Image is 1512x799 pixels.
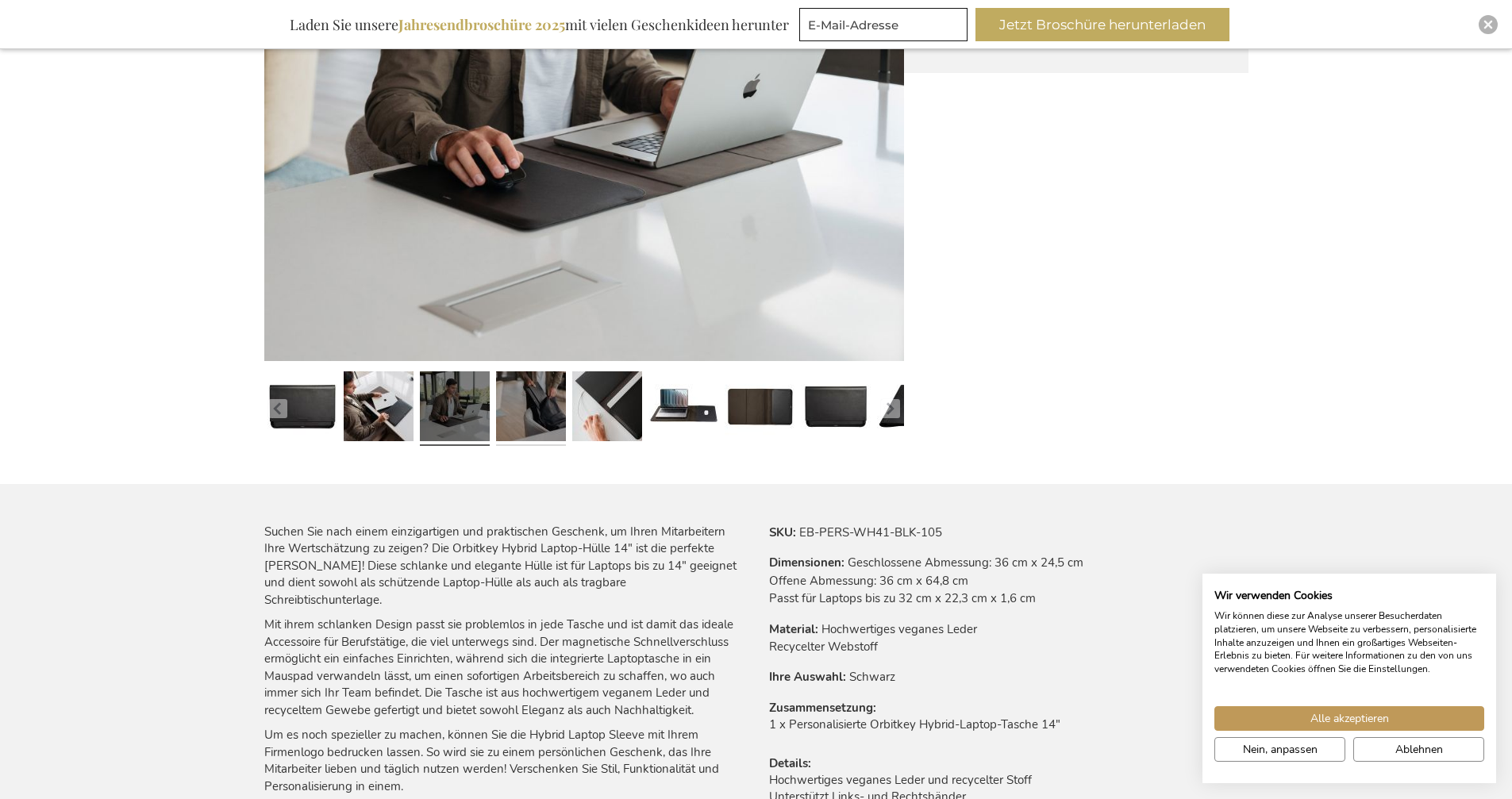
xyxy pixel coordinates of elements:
[1243,741,1318,758] span: Nein, anpassen
[267,365,337,452] a: Personalised Orbitkey Hybrid Laptop Sleeve 14" - Black
[572,365,642,452] a: Personalised Orbitkey Hybrid Laptop Sleeve 14" - Black
[264,617,744,719] p: Mit ihrem schlanken Design passt sie problemlos in jede Tasche und ist damit das ideale Accessoir...
[1214,737,1345,762] button: cookie Einstellungen anpassen
[725,365,794,452] a: Personalised Orbitkey Hybrid Laptop Sleeve 14" - Black
[1479,15,1498,34] div: Close
[648,365,718,452] a: Personalised Orbitkey Hybrid Laptop Sleeve 14" - Black
[799,8,968,41] input: E-Mail-Adresse
[420,365,490,452] a: Personalised Orbitkey Hybrid Laptop Sleeve 14" - Black
[344,365,414,452] a: Personalised Orbitkey Hybrid Laptop Sleeve 14" - Black
[1214,589,1484,603] h2: Wir verwenden Cookies
[1310,710,1389,727] span: Alle akzeptieren
[1214,706,1484,731] button: Akzeptieren Sie alle cookies
[496,365,566,452] a: Personalised Orbitkey Hybrid Laptop Sleeve 14" - Black
[769,716,1083,741] td: 1 x Personalisierte Orbitkey Hybrid-Laptop-Tasche 14"
[799,8,972,46] form: marketing offers and promotions
[1395,741,1443,758] span: Ablehnen
[264,524,744,609] p: Suchen Sie nach einem einzigartigen und praktischen Geschenk, um Ihren Mitarbeitern Ihre Wertschä...
[1353,737,1484,762] button: Alle verweigern cookies
[1214,609,1484,676] p: Wir können diese zur Analyse unserer Besucherdaten platzieren, um unsere Webseite zu verbessern, ...
[283,8,796,41] div: Laden Sie unsere mit vielen Geschenkideen herunter
[877,365,947,452] a: Personalised Orbitkey Hybrid Laptop Sleeve 14" - Black
[398,15,565,34] b: Jahresendbroschüre 2025
[264,727,744,795] p: Um es noch spezieller zu machen, können Sie die Hybrid Laptop Sleeve mit Ihrem Firmenlogo bedruck...
[801,365,871,452] a: Personalised Orbitkey Hybrid Laptop Sleeve 14" - Black
[975,8,1229,41] button: Jetzt Broschüre herunterladen
[1483,20,1493,29] img: Close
